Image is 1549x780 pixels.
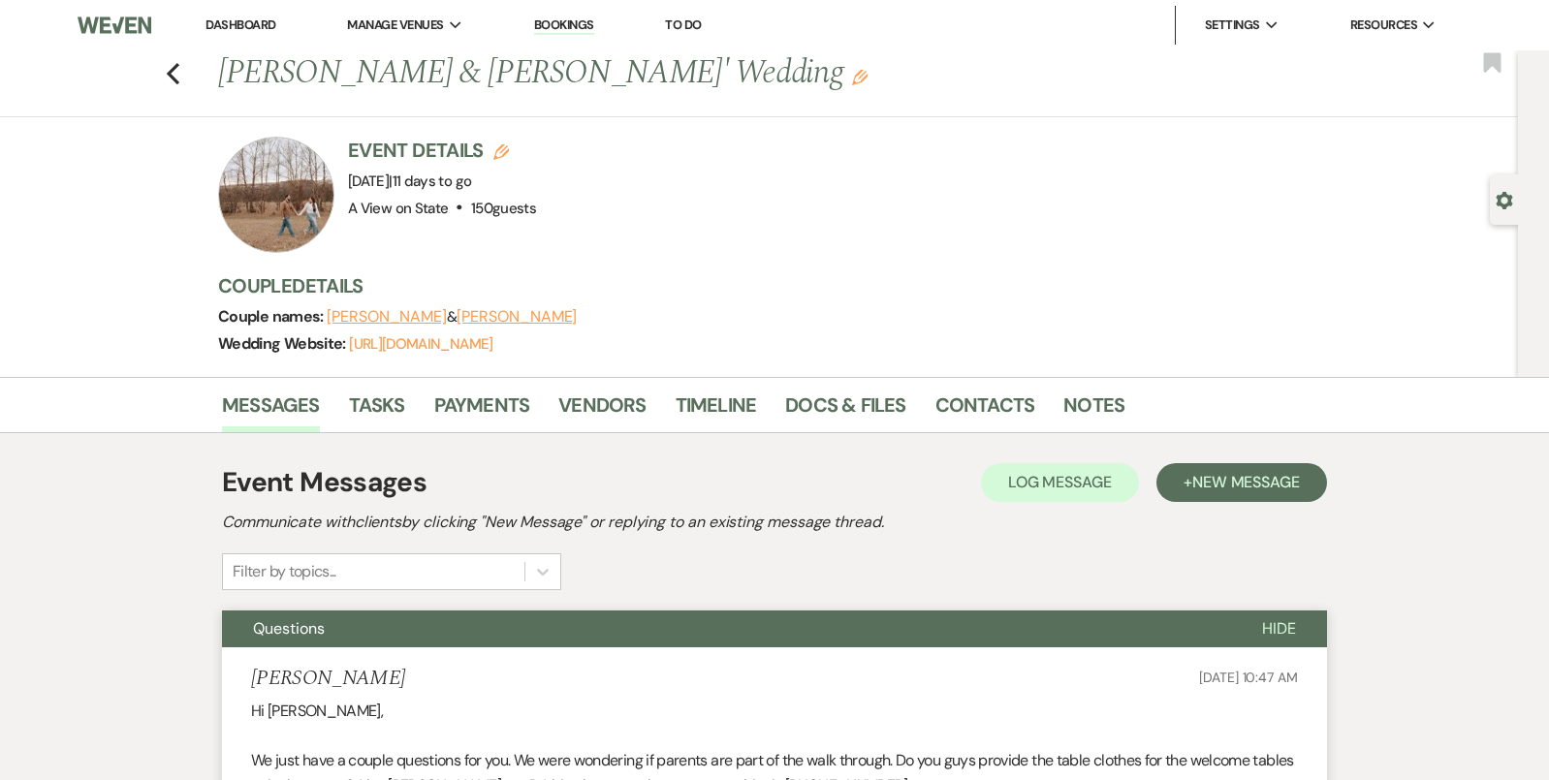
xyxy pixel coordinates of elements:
[218,306,327,327] span: Couple names:
[534,16,594,35] a: Bookings
[665,16,701,33] a: To Do
[434,390,530,432] a: Payments
[233,560,336,583] div: Filter by topics...
[1350,16,1417,35] span: Resources
[327,307,577,327] span: &
[1192,472,1300,492] span: New Message
[471,199,536,218] span: 150 guests
[935,390,1035,432] a: Contacts
[347,16,443,35] span: Manage Venues
[1262,618,1296,639] span: Hide
[218,272,1304,299] h3: Couple Details
[251,667,405,691] h5: [PERSON_NAME]
[1205,16,1260,35] span: Settings
[349,390,405,432] a: Tasks
[558,390,646,432] a: Vendors
[1496,190,1513,208] button: Open lead details
[222,462,427,503] h1: Event Messages
[676,390,757,432] a: Timeline
[348,137,536,164] h3: Event Details
[253,618,325,639] span: Questions
[1199,669,1298,686] span: [DATE] 10:47 AM
[981,463,1139,502] button: Log Message
[222,390,320,432] a: Messages
[393,172,472,191] span: 11 days to go
[218,50,1087,97] h1: [PERSON_NAME] & [PERSON_NAME]' Wedding
[457,309,577,325] button: [PERSON_NAME]
[205,16,275,33] a: Dashboard
[78,5,151,46] img: Weven Logo
[222,511,1327,534] h2: Communicate with clients by clicking "New Message" or replying to an existing message thread.
[251,699,1298,724] p: Hi [PERSON_NAME],
[785,390,905,432] a: Docs & Files
[389,172,471,191] span: |
[1156,463,1327,502] button: +New Message
[327,309,447,325] button: [PERSON_NAME]
[1063,390,1124,432] a: Notes
[852,68,868,85] button: Edit
[348,199,448,218] span: A View on State
[1231,610,1327,647] button: Hide
[348,172,471,191] span: [DATE]
[349,334,492,354] a: [URL][DOMAIN_NAME]
[218,333,349,354] span: Wedding Website:
[1008,472,1112,492] span: Log Message
[222,610,1231,647] button: Questions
